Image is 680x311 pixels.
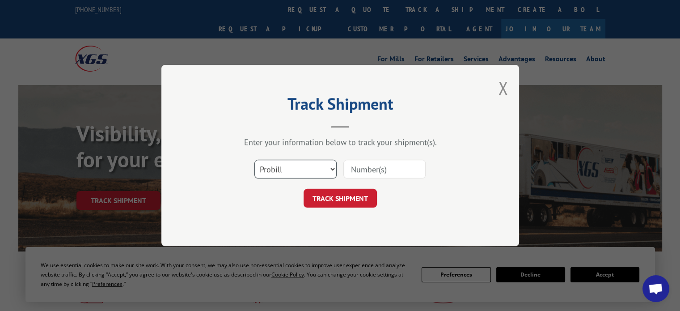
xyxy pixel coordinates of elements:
[206,137,474,147] div: Enter your information below to track your shipment(s).
[304,189,377,208] button: TRACK SHIPMENT
[642,275,669,302] div: Open chat
[498,76,508,100] button: Close modal
[343,160,426,179] input: Number(s)
[206,98,474,115] h2: Track Shipment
